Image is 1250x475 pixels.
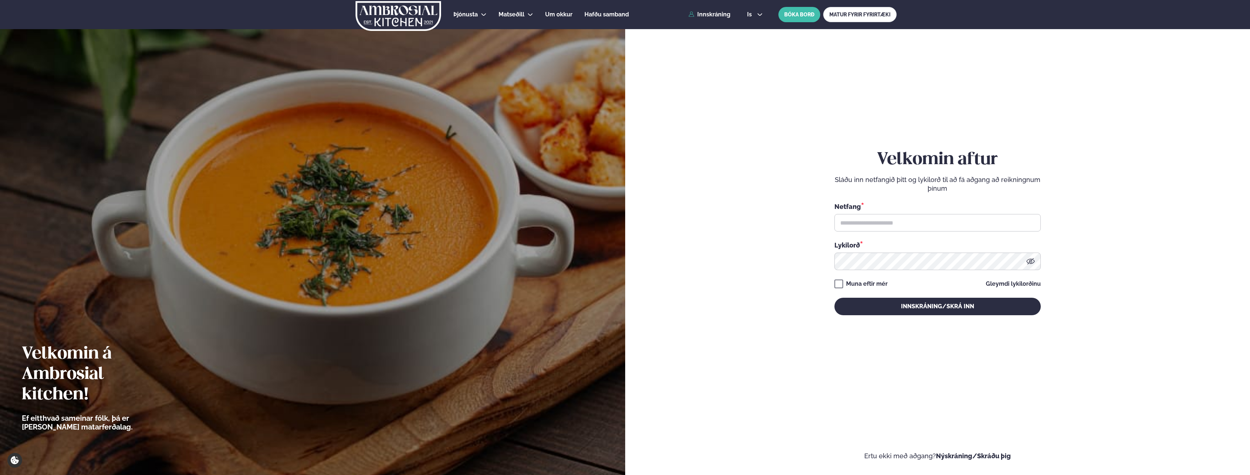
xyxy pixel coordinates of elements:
[936,452,1011,460] a: Nýskráning/Skráðu þig
[986,281,1041,287] a: Gleymdi lykilorðinu
[689,11,730,18] a: Innskráning
[499,11,524,18] span: Matseðill
[834,175,1041,193] p: Sláðu inn netfangið þitt og lykilorð til að fá aðgang að reikningnum þínum
[778,7,820,22] button: BÓKA BORÐ
[647,452,1229,460] p: Ertu ekki með aðgang?
[834,150,1041,170] h2: Velkomin aftur
[834,298,1041,315] button: Innskráning/Skrá inn
[453,10,478,19] a: Þjónusta
[545,10,572,19] a: Um okkur
[823,7,897,22] a: MATUR FYRIR FYRIRTÆKI
[584,11,629,18] span: Hafðu samband
[834,240,1041,250] div: Lykilorð
[355,1,442,31] img: logo
[741,12,769,17] button: is
[7,453,22,468] a: Cookie settings
[22,414,173,431] p: Ef eitthvað sameinar fólk, þá er [PERSON_NAME] matarferðalag.
[499,10,524,19] a: Matseðill
[22,344,173,405] h2: Velkomin á Ambrosial kitchen!
[747,12,754,17] span: is
[584,10,629,19] a: Hafðu samband
[545,11,572,18] span: Um okkur
[453,11,478,18] span: Þjónusta
[834,202,1041,211] div: Netfang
